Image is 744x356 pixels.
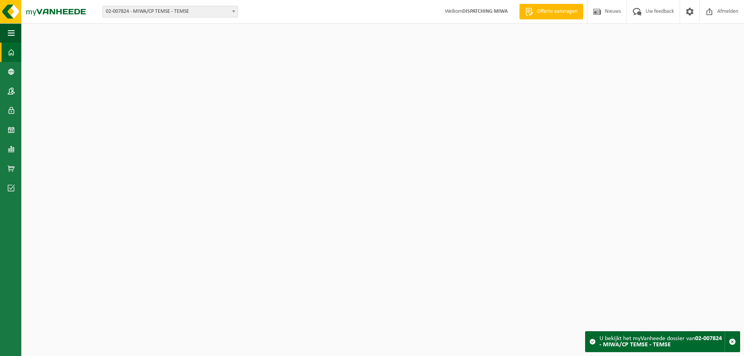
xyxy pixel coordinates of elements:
span: 02-007824 - MIWA/CP TEMSE - TEMSE [102,6,238,17]
strong: DISPATCHING MIWA [462,9,508,14]
a: Offerte aanvragen [519,4,583,19]
strong: 02-007824 - MIWA/CP TEMSE - TEMSE [599,335,722,348]
span: Offerte aanvragen [535,8,579,15]
div: U bekijkt het myVanheede dossier van [599,332,725,352]
span: 02-007824 - MIWA/CP TEMSE - TEMSE [103,6,238,17]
